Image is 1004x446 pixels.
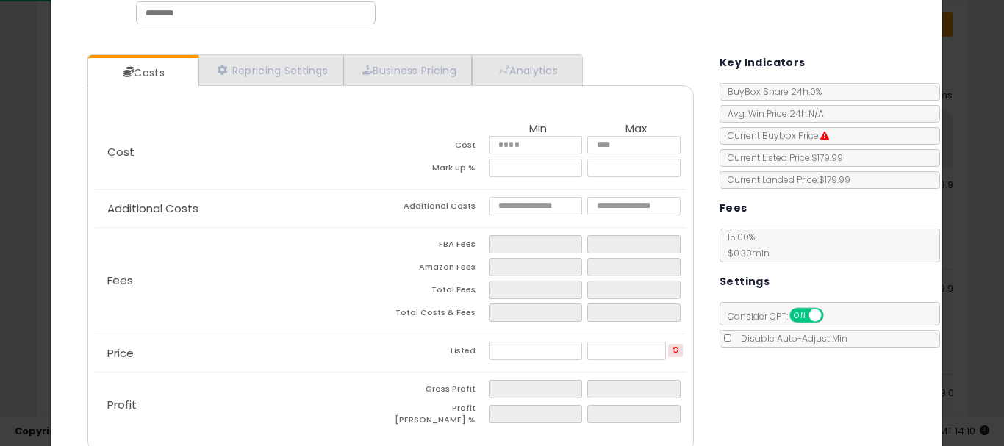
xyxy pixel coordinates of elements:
[96,275,391,287] p: Fees
[390,342,489,364] td: Listed
[390,258,489,281] td: Amazon Fees
[720,173,850,186] span: Current Landed Price: $179.99
[390,136,489,159] td: Cost
[720,107,824,120] span: Avg. Win Price 24h: N/A
[198,55,344,85] a: Repricing Settings
[343,55,472,85] a: Business Pricing
[390,281,489,303] td: Total Fees
[390,380,489,403] td: Gross Profit
[720,199,747,217] h5: Fees
[720,247,770,259] span: $0.30 min
[734,332,847,345] span: Disable Auto-Adjust Min
[720,231,770,259] span: 15.00 %
[720,151,843,164] span: Current Listed Price: $179.99
[820,132,829,140] i: Suppressed Buy Box
[96,348,391,359] p: Price
[821,309,845,322] span: OFF
[88,58,197,87] a: Costs
[390,303,489,326] td: Total Costs & Fees
[720,129,829,142] span: Current Buybox Price:
[720,310,843,323] span: Consider CPT:
[791,309,809,322] span: ON
[96,146,391,158] p: Cost
[720,273,770,291] h5: Settings
[390,403,489,430] td: Profit [PERSON_NAME] %
[390,159,489,181] td: Mark up %
[96,203,391,215] p: Additional Costs
[390,197,489,220] td: Additional Costs
[587,123,686,136] th: Max
[489,123,587,136] th: Min
[472,55,581,85] a: Analytics
[720,54,806,72] h5: Key Indicators
[390,235,489,258] td: FBA Fees
[96,399,391,411] p: Profit
[720,85,822,98] span: BuyBox Share 24h: 0%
